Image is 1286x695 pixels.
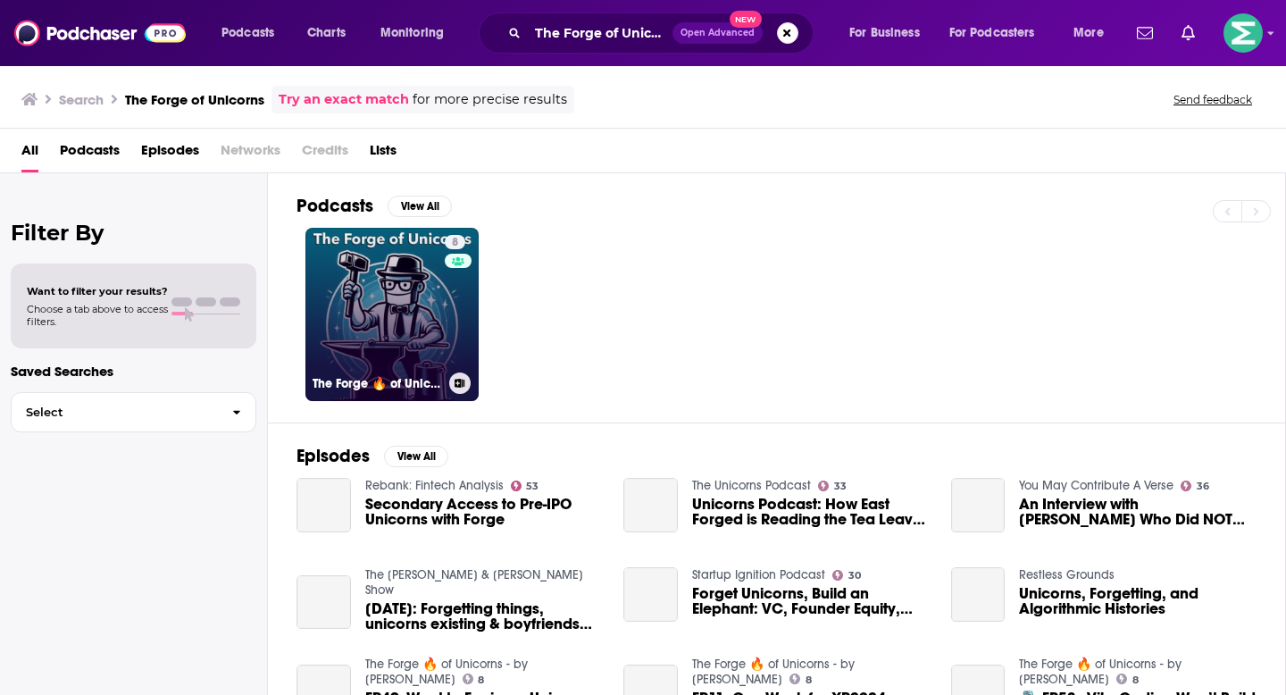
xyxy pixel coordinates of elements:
[27,303,168,328] span: Choose a tab above to access filters.
[365,601,603,632] span: [DATE]: Forgetting things, unicorns existing & boyfriends spending the night!
[1061,19,1126,47] button: open menu
[623,478,678,532] a: Unicorns Podcast: How East Forged is Reading the Tea Leaves to Success
[296,195,373,217] h2: Podcasts
[11,392,256,432] button: Select
[1197,482,1209,490] span: 36
[526,482,539,490] span: 53
[692,586,930,616] a: Forget Unicorns, Build an Elephant: VC, Founder Equity, Profitability, Realistic Exits
[141,136,199,172] a: Episodes
[365,497,603,527] a: Secondary Access to Pre-IPO Unicorns with Forge
[209,19,297,47] button: open menu
[21,136,38,172] a: All
[296,195,452,217] a: PodcastsView All
[1223,13,1263,53] button: Show profile menu
[496,13,831,54] div: Search podcasts, credits, & more...
[463,674,485,684] a: 8
[445,235,465,249] a: 8
[837,19,942,47] button: open menu
[452,234,458,252] span: 8
[365,567,583,598] a: The Dave & Rachel Show
[1019,567,1115,582] a: Restless Grounds
[789,674,812,684] a: 8
[692,657,855,687] a: The Forge 🔥 of Unicorns - by Michele Brissoni
[12,406,218,418] span: Select
[818,481,847,491] a: 33
[59,91,104,108] h3: Search
[848,572,861,580] span: 30
[14,16,186,50] img: Podchaser - Follow, Share and Rate Podcasts
[1130,18,1160,48] a: Show notifications dropdown
[296,445,448,467] a: EpisodesView All
[307,21,346,46] span: Charts
[370,136,397,172] a: Lists
[730,11,762,28] span: New
[949,21,1035,46] span: For Podcasters
[692,497,930,527] a: Unicorns Podcast: How East Forged is Reading the Tea Leaves to Success
[478,676,484,684] span: 8
[681,29,755,38] span: Open Advanced
[296,478,351,532] a: Secondary Access to Pre-IPO Unicorns with Forge
[60,136,120,172] a: Podcasts
[313,376,442,391] h3: The Forge 🔥 of Unicorns - by [PERSON_NAME]
[11,363,256,380] p: Saved Searches
[380,21,444,46] span: Monitoring
[806,676,812,684] span: 8
[692,567,825,582] a: Startup Ignition Podcast
[221,136,280,172] span: Networks
[951,567,1006,622] a: Unicorns, Forgetting, and Algorithmic Histories
[1223,13,1263,53] span: Logged in as LKassela
[1223,13,1263,53] img: User Profile
[296,575,351,630] a: May 29: Forgetting things, unicorns existing & boyfriends spending the night!
[384,446,448,467] button: View All
[221,21,274,46] span: Podcasts
[832,570,861,581] a: 30
[365,478,504,493] a: Rebank: Fintech Analysis
[1116,674,1139,684] a: 8
[302,136,348,172] span: Credits
[279,89,409,110] a: Try an exact match
[1174,18,1202,48] a: Show notifications dropdown
[368,19,467,47] button: open menu
[296,19,356,47] a: Charts
[296,445,370,467] h2: Episodes
[365,601,603,632] a: May 29: Forgetting things, unicorns existing & boyfriends spending the night!
[1168,92,1257,107] button: Send feedback
[938,19,1061,47] button: open menu
[27,285,168,297] span: Want to filter your results?
[305,228,479,401] a: 8The Forge 🔥 of Unicorns - by [PERSON_NAME]
[388,196,452,217] button: View All
[528,19,672,47] input: Search podcasts, credits, & more...
[1019,657,1182,687] a: The Forge 🔥 of Unicorns - by Michele Brissoni
[413,89,567,110] span: for more precise results
[951,478,1006,532] a: An Interview with Jess Hernandez Who Did NOT Forget the Unicorns!
[849,21,920,46] span: For Business
[1019,497,1257,527] span: An Interview with [PERSON_NAME] Who Did NOT Forget the Unicorns!
[1132,676,1139,684] span: 8
[672,22,763,44] button: Open AdvancedNew
[1181,481,1209,491] a: 36
[1019,478,1173,493] a: You May Contribute A Verse
[1073,21,1104,46] span: More
[1019,497,1257,527] a: An Interview with Jess Hernandez Who Did NOT Forget the Unicorns!
[623,567,678,622] a: Forget Unicorns, Build an Elephant: VC, Founder Equity, Profitability, Realistic Exits
[511,481,539,491] a: 53
[125,91,264,108] h3: The Forge of Unicorns
[365,657,528,687] a: The Forge 🔥 of Unicorns - by Michele Brissoni
[1019,586,1257,616] a: Unicorns, Forgetting, and Algorithmic Histories
[11,220,256,246] h2: Filter By
[834,482,847,490] span: 33
[692,478,811,493] a: The Unicorns Podcast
